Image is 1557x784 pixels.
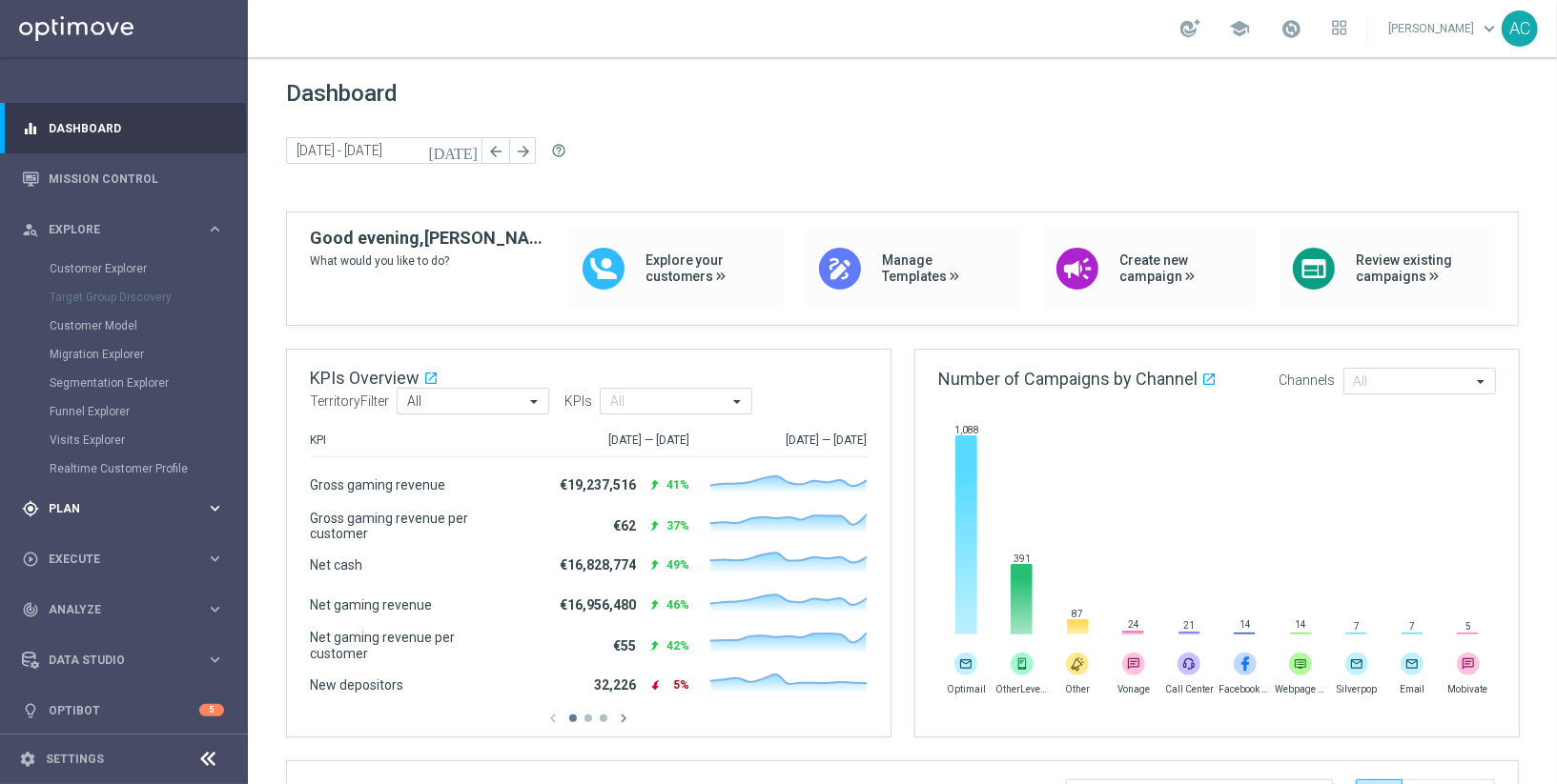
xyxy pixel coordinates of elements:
[206,600,224,618] i: keyboard_arrow_right
[50,369,246,397] div: Segmentation Explorer
[22,551,39,568] i: play_circle_outline
[21,171,225,187] button: Mission Control
[22,500,206,517] div: Plan
[49,103,224,153] a: Dashboard
[49,604,206,615] span: Analyze
[22,601,206,618] div: Analyze
[21,703,225,718] button: lightbulb Optibot 5
[206,651,224,669] i: keyboard_arrow_right
[50,312,246,340] div: Customer Model
[22,221,39,238] i: person_search
[22,500,39,517] i: gps_fixed
[22,153,224,204] div: Mission Control
[49,654,206,666] span: Data Studio
[50,397,246,426] div: Funnel Explorer
[1386,14,1502,43] a: [PERSON_NAME]keyboard_arrow_down
[22,551,206,568] div: Execute
[50,261,198,276] a: Customer Explorer
[22,120,39,137] i: equalizer
[21,501,225,516] button: gps_fixed Plan keyboard_arrow_right
[21,653,225,668] button: Data Studio keyboard_arrow_right
[22,685,224,735] div: Optibot
[19,751,36,768] i: settings
[50,432,198,448] a: Visits Explorer
[49,153,224,204] a: Mission Control
[21,121,225,136] button: equalizer Dashboard
[22,601,39,618] i: track_changes
[206,220,224,238] i: keyboard_arrow_right
[21,552,225,567] button: play_circle_outline Execute keyboard_arrow_right
[50,375,198,391] a: Segmentation Explorer
[199,704,224,716] div: 5
[50,254,246,283] div: Customer Explorer
[22,103,224,153] div: Dashboard
[1229,18,1250,39] span: school
[50,461,198,476] a: Realtime Customer Profile
[22,221,206,238] div: Explore
[50,318,198,333] a: Customer Model
[50,340,246,369] div: Migration Explorer
[50,426,246,454] div: Visits Explorer
[49,685,199,735] a: Optibot
[1479,18,1500,39] span: keyboard_arrow_down
[1502,10,1538,47] div: AC
[21,602,225,617] button: track_changes Analyze keyboard_arrow_right
[49,553,206,565] span: Execute
[21,222,225,237] button: person_search Explore keyboard_arrow_right
[49,503,206,514] span: Plan
[49,224,206,235] span: Explore
[50,454,246,483] div: Realtime Customer Profile
[206,499,224,517] i: keyboard_arrow_right
[206,550,224,568] i: keyboard_arrow_right
[22,652,206,669] div: Data Studio
[46,754,104,765] a: Settings
[50,283,246,312] div: Target Group Discovery
[50,404,198,419] a: Funnel Explorer
[22,702,39,719] i: lightbulb
[50,347,198,362] a: Migration Explorer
